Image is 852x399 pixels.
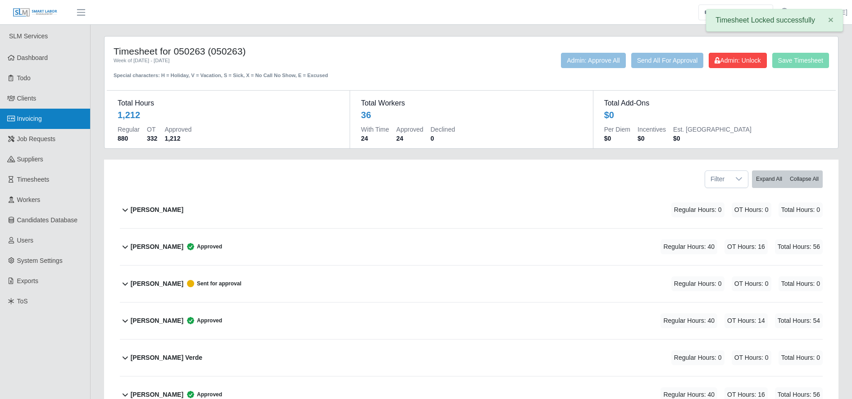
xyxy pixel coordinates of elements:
[17,216,78,224] span: Candidates Database
[17,95,36,102] span: Clients
[118,134,140,143] dd: 880
[706,9,843,32] div: Timesheet Locked successfully
[361,134,389,143] dd: 24
[131,353,202,362] b: [PERSON_NAME] Verde
[17,298,28,305] span: ToS
[604,125,630,134] dt: Per Diem
[361,125,389,134] dt: With Time
[604,98,825,109] dt: Total Add-Ons
[705,171,730,188] span: Filter
[709,53,766,68] button: Admin: Unlock
[114,64,404,79] div: Special characters: H = Holiday, V = Vacation, S = Sick, X = No Call No Show, E = Excused
[147,134,157,143] dd: 332
[775,239,823,254] span: Total Hours: 56
[361,109,371,121] div: 36
[779,202,823,217] span: Total Hours: 0
[9,32,48,40] span: SLM Services
[604,134,630,143] dd: $0
[724,313,768,328] span: OT Hours: 14
[431,125,455,134] dt: Declined
[17,277,38,284] span: Exports
[120,229,823,265] button: [PERSON_NAME] Approved Regular Hours: 40 OT Hours: 16 Total Hours: 56
[131,279,183,289] b: [PERSON_NAME]
[131,316,183,326] b: [PERSON_NAME]
[17,115,42,122] span: Invoicing
[698,5,773,20] input: Search
[120,339,823,376] button: [PERSON_NAME] Verde Regular Hours: 0 OT Hours: 0 Total Hours: 0
[673,134,752,143] dd: $0
[661,313,717,328] span: Regular Hours: 40
[183,280,241,287] span: Sent for approval
[183,242,222,251] span: Approved
[17,196,41,203] span: Workers
[779,276,823,291] span: Total Hours: 0
[671,202,724,217] span: Regular Hours: 0
[120,266,823,302] button: [PERSON_NAME] Sent for approval Regular Hours: 0 OT Hours: 0 Total Hours: 0
[732,202,771,217] span: OT Hours: 0
[118,125,140,134] dt: Regular
[673,125,752,134] dt: Est. [GEOGRAPHIC_DATA]
[114,46,404,57] h4: Timesheet for 050263 (050263)
[631,53,704,68] button: Send All For Approval
[361,98,582,109] dt: Total Workers
[796,8,847,17] a: [PERSON_NAME]
[396,125,424,134] dt: Approved
[17,156,43,163] span: Suppliers
[147,125,157,134] dt: OT
[732,350,771,365] span: OT Hours: 0
[752,170,786,188] button: Expand All
[786,170,823,188] button: Collapse All
[638,125,666,134] dt: Incentives
[604,109,614,121] div: $0
[114,57,404,64] div: Week of [DATE] - [DATE]
[17,74,31,82] span: Todo
[120,192,823,228] button: [PERSON_NAME] Regular Hours: 0 OT Hours: 0 Total Hours: 0
[13,8,58,18] img: SLM Logo
[17,237,34,244] span: Users
[779,350,823,365] span: Total Hours: 0
[164,134,191,143] dd: 1,212
[131,205,183,215] b: [PERSON_NAME]
[17,135,56,142] span: Job Requests
[638,134,666,143] dd: $0
[118,98,339,109] dt: Total Hours
[671,350,724,365] span: Regular Hours: 0
[396,134,424,143] dd: 24
[775,313,823,328] span: Total Hours: 54
[732,276,771,291] span: OT Hours: 0
[17,257,63,264] span: System Settings
[724,239,768,254] span: OT Hours: 16
[183,390,222,399] span: Approved
[183,316,222,325] span: Approved
[661,239,717,254] span: Regular Hours: 40
[164,125,191,134] dt: Approved
[561,53,626,68] button: Admin: Approve All
[17,176,50,183] span: Timesheets
[17,54,48,61] span: Dashboard
[431,134,455,143] dd: 0
[120,303,823,339] button: [PERSON_NAME] Approved Regular Hours: 40 OT Hours: 14 Total Hours: 54
[118,109,140,121] div: 1,212
[131,242,183,252] b: [PERSON_NAME]
[671,276,724,291] span: Regular Hours: 0
[772,53,829,68] button: Save Timesheet
[752,170,823,188] div: bulk actions
[715,57,761,64] span: Admin: Unlock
